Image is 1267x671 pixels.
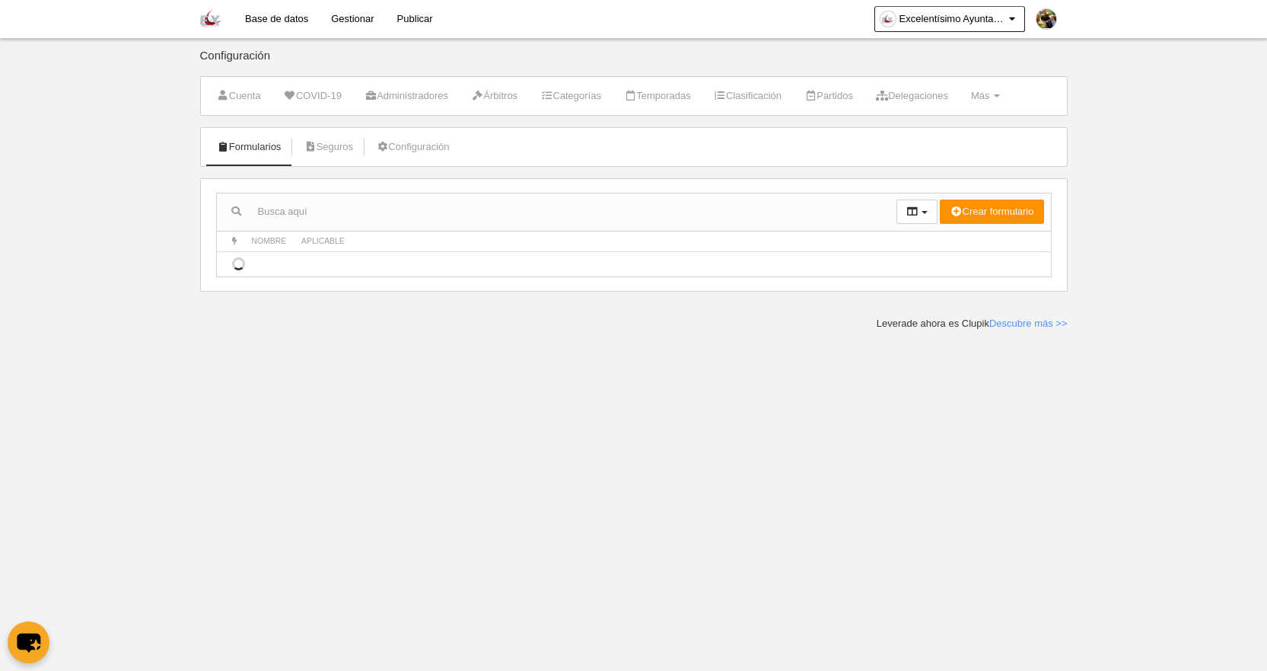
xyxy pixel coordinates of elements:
span: Aplicable [301,237,345,245]
a: Formularios [209,136,290,158]
span: Excelentísimo Ayuntamiento de [GEOGRAPHIC_DATA] [899,11,1006,27]
div: Leverade ahora es Clupik [877,317,1068,331]
img: OaIxavsTqvq8.30x30.jpg [880,11,896,27]
a: Administradores [356,85,457,107]
button: Crear formulario [940,200,1043,224]
a: COVID-19 [275,85,350,107]
a: Configuración [368,136,457,158]
a: Partidos [796,85,861,107]
button: chat-button [8,621,49,663]
span: Más [971,90,990,101]
a: Más [963,85,1008,107]
img: wMYv6LaKqG7Ivcy0qb5PiR9q.30x30.jpg [1036,9,1056,29]
a: Delegaciones [867,85,957,107]
a: Temporadas [616,85,699,107]
a: Seguros [295,136,361,158]
span: Nombre [252,237,287,245]
a: Cuenta [209,85,269,107]
img: Excelentísimo Ayuntamiento de Elche [200,9,221,27]
a: Excelentísimo Ayuntamiento de [GEOGRAPHIC_DATA] [874,6,1025,32]
input: Busca aquí [217,200,896,223]
a: Categorías [532,85,610,107]
a: Clasificación [705,85,790,107]
a: Árbitros [463,85,526,107]
div: Configuración [200,50,1068,76]
a: Descubre más >> [989,318,1068,329]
